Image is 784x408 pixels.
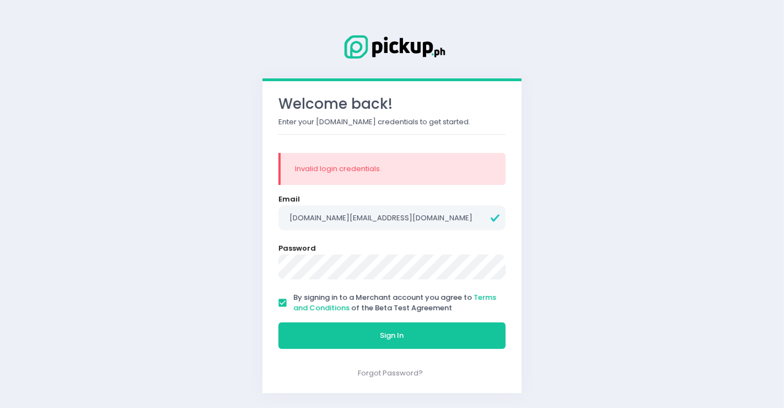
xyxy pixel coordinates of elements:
[380,330,404,341] span: Sign In
[293,292,496,314] a: Terms and Conditions
[295,163,491,174] div: Invalid login credentials.
[278,194,300,205] label: Email
[278,116,506,128] p: Enter your [DOMAIN_NAME] credentials to get started.
[278,96,506,113] h3: Welcome back!
[358,368,423,378] a: Forgot Password?
[278,243,316,254] label: Password
[278,205,506,231] input: Email
[337,33,447,61] img: Logo
[293,292,496,314] span: By signing in to a Merchant account you agree to of the Beta Test Agreement
[278,322,506,349] button: Sign In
